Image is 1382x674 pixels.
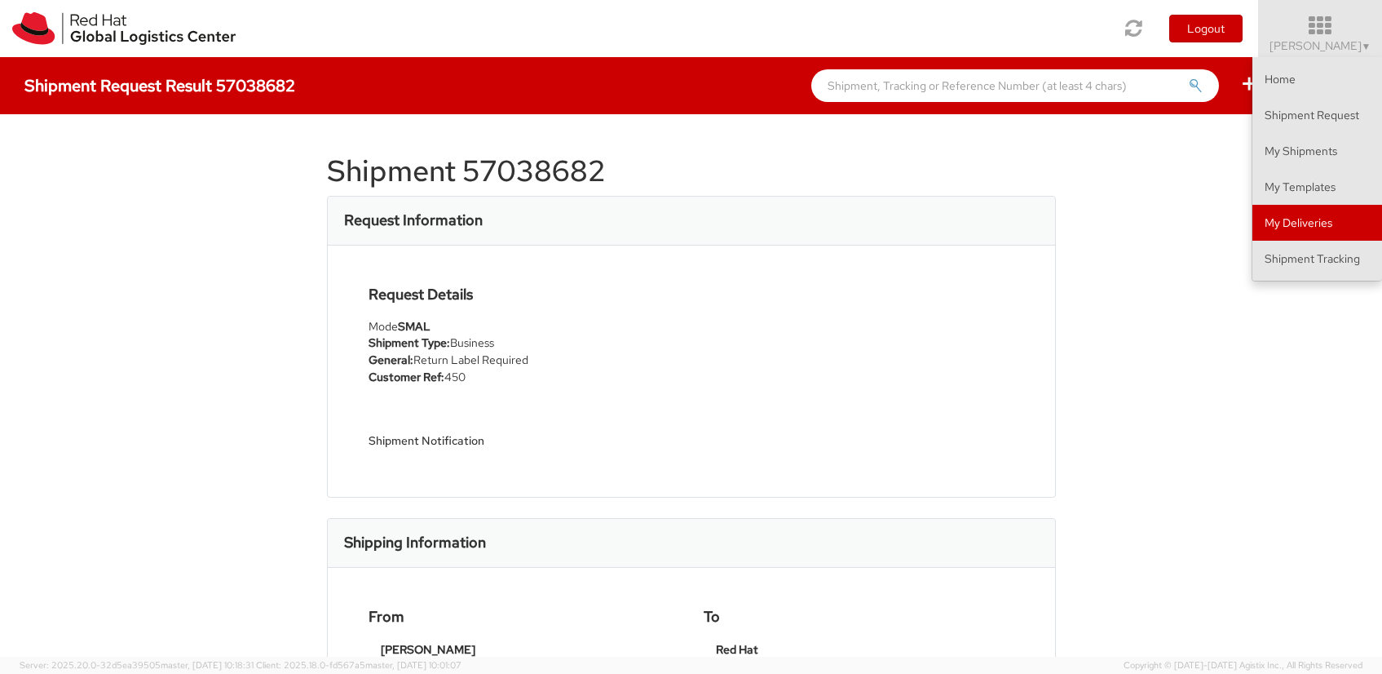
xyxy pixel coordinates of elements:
[327,155,1056,188] h1: Shipment 57038682
[1362,40,1371,53] span: ▼
[256,659,461,671] span: Client: 2025.18.0-fd567a5
[716,642,758,657] strong: Red Hat
[1169,15,1243,42] button: Logout
[369,335,679,352] li: Business
[369,335,450,350] strong: Shipment Type:
[344,212,483,228] h3: Request Information
[24,77,295,95] h4: Shipment Request Result 57038682
[369,369,679,386] li: 450
[398,319,430,334] strong: SMAL
[369,609,679,625] h4: From
[1252,169,1382,205] a: My Templates
[369,352,679,369] li: Return Label Required
[344,534,486,551] h3: Shipping Information
[1252,133,1382,169] a: My Shipments
[1252,61,1382,97] a: Home
[369,353,413,367] strong: General:
[704,609,1014,625] h4: To
[811,69,1219,102] input: Shipment, Tracking or Reference Number (at least 4 chars)
[1269,38,1371,53] span: [PERSON_NAME]
[20,659,254,671] span: Server: 2025.20.0-32d5ea39505
[1124,659,1362,672] span: Copyright © [DATE]-[DATE] Agistix Inc., All Rights Reserved
[1252,97,1382,133] a: Shipment Request
[381,642,475,657] strong: [PERSON_NAME]
[369,435,679,447] h5: Shipment Notification
[369,370,444,384] strong: Customer Ref:
[369,286,679,303] h4: Request Details
[12,12,236,45] img: rh-logistics-00dfa346123c4ec078e1.svg
[365,659,461,671] span: master, [DATE] 10:01:07
[1252,241,1382,277] a: Shipment Tracking
[1252,205,1382,241] a: My Deliveries
[161,659,254,671] span: master, [DATE] 10:18:31
[369,318,679,335] div: Mode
